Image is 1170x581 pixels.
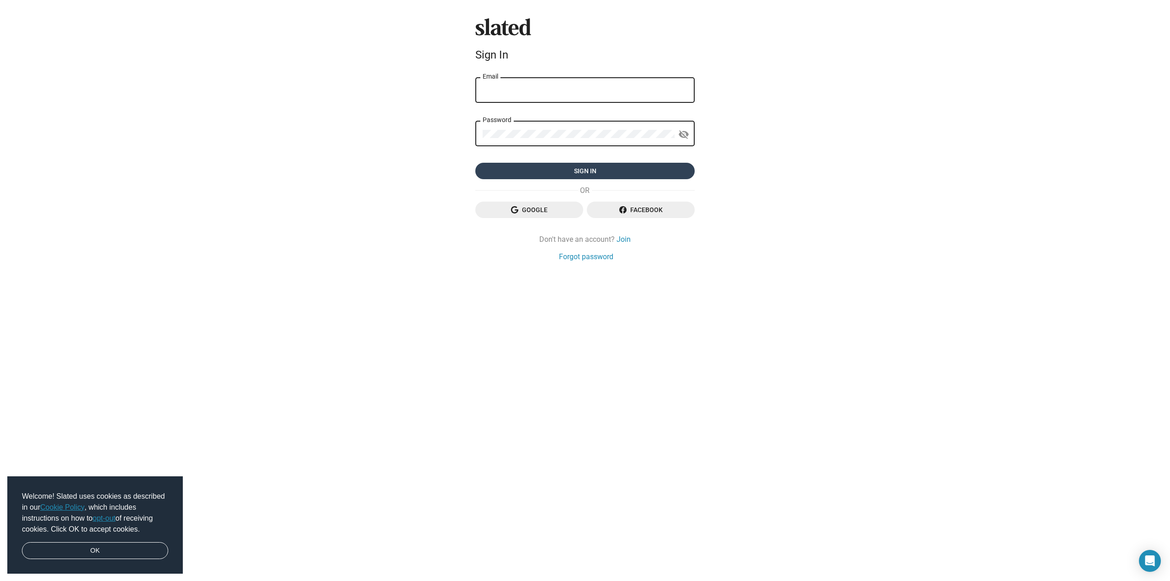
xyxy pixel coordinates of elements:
[93,514,116,522] a: opt-out
[22,491,168,535] span: Welcome! Slated uses cookies as described in our , which includes instructions on how to of recei...
[40,503,85,511] a: Cookie Policy
[475,163,695,179] button: Sign in
[483,202,576,218] span: Google
[678,128,689,142] mat-icon: visibility_off
[475,202,583,218] button: Google
[587,202,695,218] button: Facebook
[475,235,695,244] div: Don't have an account?
[594,202,687,218] span: Facebook
[1139,550,1161,572] div: Open Intercom Messenger
[483,163,687,179] span: Sign in
[617,235,631,244] a: Join
[559,252,613,261] a: Forgot password
[475,18,695,65] sl-branding: Sign In
[7,476,183,574] div: cookieconsent
[675,125,693,144] button: Show password
[22,542,168,560] a: dismiss cookie message
[475,48,695,61] div: Sign In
